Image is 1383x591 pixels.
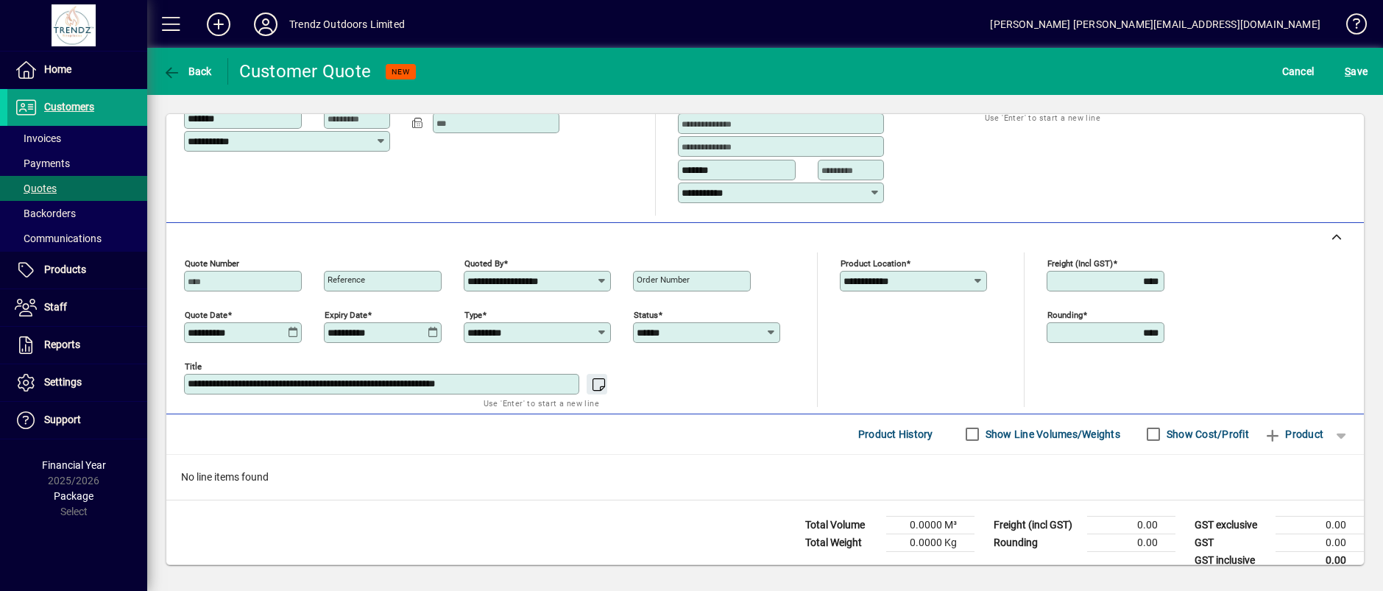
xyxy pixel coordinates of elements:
[289,13,405,36] div: Trendz Outdoors Limited
[163,66,212,77] span: Back
[798,534,886,551] td: Total Weight
[185,361,202,371] mat-label: Title
[7,52,147,88] a: Home
[242,11,289,38] button: Profile
[985,109,1100,126] mat-hint: Use 'Enter' to start a new line
[44,414,81,425] span: Support
[1187,534,1276,551] td: GST
[858,422,933,446] span: Product History
[15,233,102,244] span: Communications
[7,176,147,201] a: Quotes
[328,275,365,285] mat-label: Reference
[15,208,76,219] span: Backorders
[1341,58,1371,85] button: Save
[1345,66,1351,77] span: S
[637,275,690,285] mat-label: Order number
[7,126,147,151] a: Invoices
[7,201,147,226] a: Backorders
[44,339,80,350] span: Reports
[1087,516,1175,534] td: 0.00
[7,327,147,364] a: Reports
[15,158,70,169] span: Payments
[7,252,147,289] a: Products
[990,13,1320,36] div: [PERSON_NAME] [PERSON_NAME][EMAIL_ADDRESS][DOMAIN_NAME]
[1276,551,1364,570] td: 0.00
[986,534,1087,551] td: Rounding
[7,226,147,251] a: Communications
[1282,60,1315,83] span: Cancel
[15,132,61,144] span: Invoices
[239,60,372,83] div: Customer Quote
[484,394,599,411] mat-hint: Use 'Enter' to start a new line
[44,63,71,75] span: Home
[464,258,503,268] mat-label: Quoted by
[1164,427,1249,442] label: Show Cost/Profit
[7,402,147,439] a: Support
[464,309,482,319] mat-label: Type
[886,534,975,551] td: 0.0000 Kg
[1276,516,1364,534] td: 0.00
[1335,3,1365,51] a: Knowledge Base
[983,427,1120,442] label: Show Line Volumes/Weights
[325,309,367,319] mat-label: Expiry date
[7,289,147,326] a: Staff
[44,376,82,388] span: Settings
[1278,58,1318,85] button: Cancel
[185,309,227,319] mat-label: Quote date
[147,58,228,85] app-page-header-button: Back
[7,364,147,401] a: Settings
[195,11,242,38] button: Add
[44,101,94,113] span: Customers
[44,263,86,275] span: Products
[1345,60,1368,83] span: ave
[986,516,1087,534] td: Freight (incl GST)
[159,58,216,85] button: Back
[634,309,658,319] mat-label: Status
[15,183,57,194] span: Quotes
[852,421,939,447] button: Product History
[7,151,147,176] a: Payments
[798,516,886,534] td: Total Volume
[1187,551,1276,570] td: GST inclusive
[1087,534,1175,551] td: 0.00
[841,258,906,268] mat-label: Product location
[1276,534,1364,551] td: 0.00
[1047,309,1083,319] mat-label: Rounding
[1256,421,1331,447] button: Product
[166,455,1364,500] div: No line items found
[886,516,975,534] td: 0.0000 M³
[1047,258,1113,268] mat-label: Freight (incl GST)
[54,490,93,502] span: Package
[392,67,410,77] span: NEW
[185,258,239,268] mat-label: Quote number
[1187,516,1276,534] td: GST exclusive
[42,459,106,471] span: Financial Year
[1264,422,1323,446] span: Product
[44,301,67,313] span: Staff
